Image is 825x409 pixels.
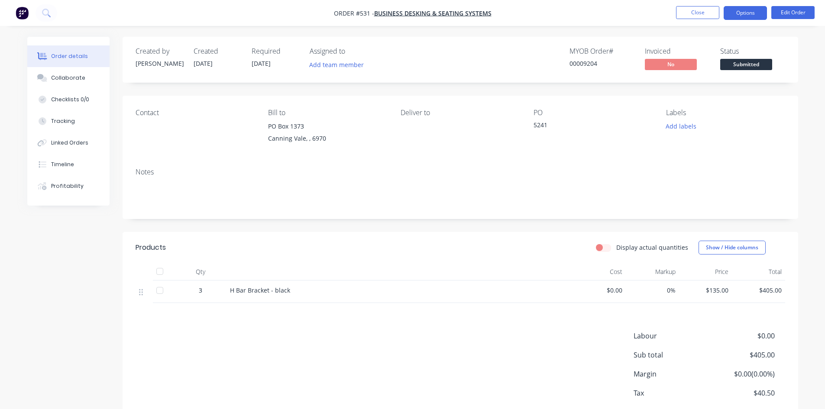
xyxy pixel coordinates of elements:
span: $405.00 [735,286,782,295]
button: Options [724,6,767,20]
span: Order #531 - [334,9,374,17]
span: $135.00 [683,286,729,295]
span: Margin [634,369,711,379]
span: 3 [199,286,202,295]
div: Contact [136,109,254,117]
button: Tracking [27,110,110,132]
div: Deliver to [401,109,519,117]
div: Created by [136,47,183,55]
img: Factory [16,6,29,19]
a: Business Desking & Seating Systems [374,9,492,17]
div: Collaborate [51,74,85,82]
button: Show / Hide columns [699,241,766,254]
span: 0% [629,286,676,295]
div: Labels [666,109,785,117]
div: Status [720,47,785,55]
span: Submitted [720,59,772,70]
button: Linked Orders [27,132,110,154]
div: Created [194,47,241,55]
button: Add team member [304,59,368,71]
button: Checklists 0/0 [27,89,110,110]
span: $405.00 [710,350,774,360]
span: Tax [634,388,711,398]
div: PO Box 1373Canning Vale, , 6970 [268,120,387,148]
span: $0.00 [710,331,774,341]
div: PO [534,109,652,117]
div: Tracking [51,117,75,125]
div: Canning Vale, , 6970 [268,132,387,145]
div: Products [136,242,166,253]
span: [DATE] [194,59,213,68]
button: Timeline [27,154,110,175]
span: $40.50 [710,388,774,398]
div: Cost [573,263,626,280]
span: Sub total [634,350,711,360]
div: Markup [626,263,679,280]
div: PO Box 1373 [268,120,387,132]
div: 5241 [534,120,642,132]
div: MYOB Order # [569,47,634,55]
div: Notes [136,168,785,176]
div: Order details [51,52,88,60]
div: Invoiced [645,47,710,55]
span: Labour [634,331,711,341]
button: Submitted [720,59,772,72]
div: Linked Orders [51,139,88,147]
span: H Bar Bracket - black [230,286,290,294]
button: Profitability [27,175,110,197]
div: Total [732,263,785,280]
div: Timeline [51,161,74,168]
div: Profitability [51,182,84,190]
button: Edit Order [771,6,815,19]
span: $0.00 [576,286,623,295]
label: Display actual quantities [616,243,688,252]
div: Price [679,263,732,280]
button: Add team member [310,59,369,71]
div: Checklists 0/0 [51,96,89,103]
button: Collaborate [27,67,110,89]
div: 00009204 [569,59,634,68]
div: [PERSON_NAME] [136,59,183,68]
div: Qty [175,263,226,280]
span: [DATE] [252,59,271,68]
span: $0.00 ( 0.00 %) [710,369,774,379]
button: Order details [27,45,110,67]
span: No [645,59,697,70]
button: Close [676,6,719,19]
div: Assigned to [310,47,396,55]
div: Required [252,47,299,55]
button: Add labels [661,120,701,132]
div: Bill to [268,109,387,117]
